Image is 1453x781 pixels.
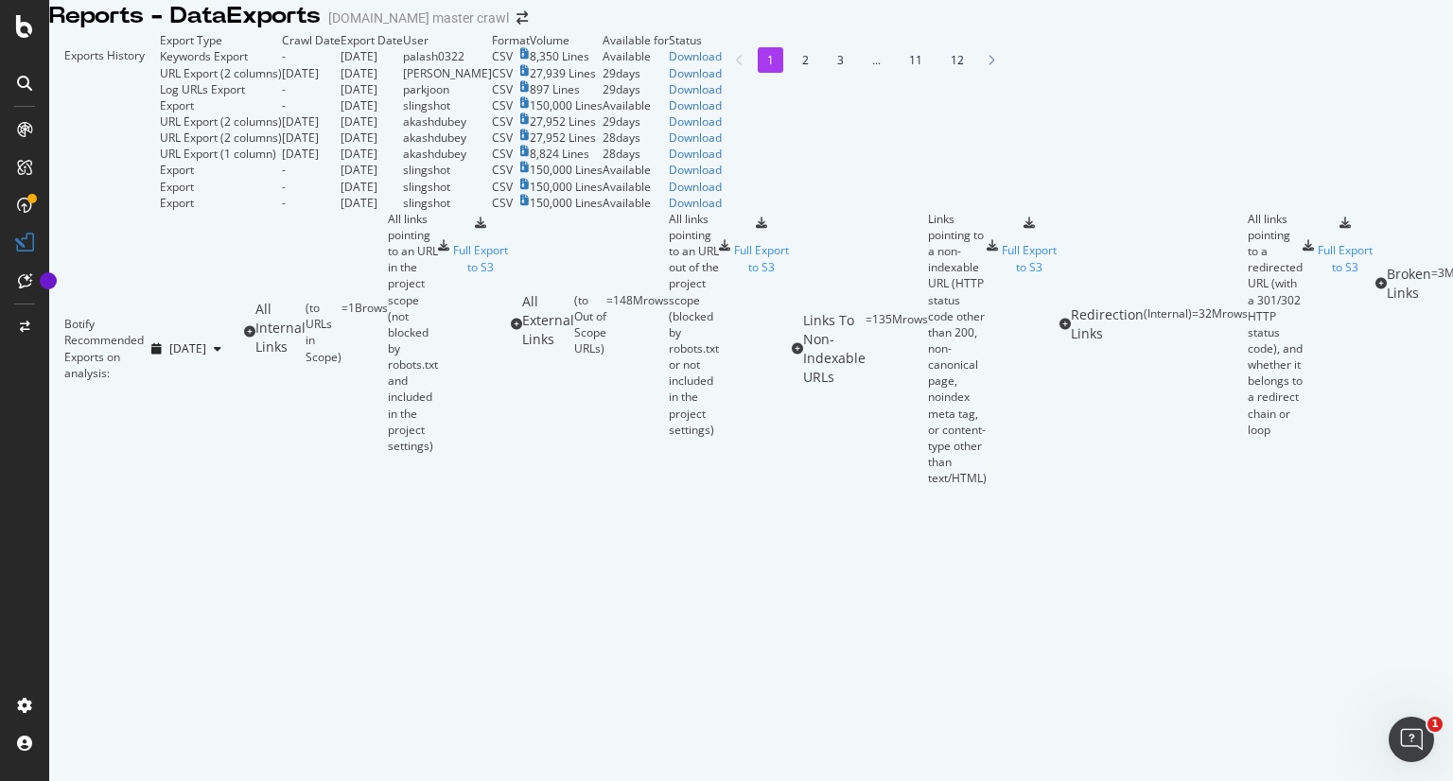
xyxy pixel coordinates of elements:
td: slingshot [403,162,492,178]
div: csv-export [987,240,998,252]
td: - [282,97,341,113]
div: Exports History [64,47,145,196]
td: [DATE] [341,65,403,81]
div: Available [603,179,669,195]
td: [DATE] [341,97,403,113]
div: = 148M rows [606,292,669,357]
td: [PERSON_NAME] [403,65,492,81]
td: Volume [530,32,603,48]
div: [DOMAIN_NAME] master crawl [328,9,509,27]
td: Export Type [160,32,282,48]
td: [DATE] [341,162,403,178]
div: Export [160,97,194,113]
td: Crawl Date [282,32,341,48]
div: Botify Recommended Exports on analysis: [64,316,144,381]
td: - [282,48,341,64]
span: 2025 Sep. 22nd [169,340,206,356]
td: 29 days [603,113,669,130]
a: Download [669,97,722,113]
td: 897 Lines [530,81,603,97]
a: Download [669,146,722,162]
div: Available [603,48,669,64]
div: Available [603,195,669,211]
td: [DATE] [341,146,403,162]
div: Log URLs Export [160,81,245,97]
td: [DATE] [341,179,403,195]
div: arrow-right-arrow-left [516,11,528,25]
div: Links To Non-Indexable URLs [803,311,866,387]
div: Full Export to S3 [998,242,1059,274]
div: URL Export (2 columns) [160,130,282,146]
div: Redirection Links [1071,305,1144,343]
div: All links pointing to a redirected URL (with a 301/302 HTTP status code), and whether it belongs ... [1248,211,1303,438]
a: Download [669,65,722,81]
td: 29 days [603,81,669,97]
div: csv-export [719,240,730,252]
div: s3-export [475,217,486,229]
div: Download [669,179,722,195]
li: 2 [793,47,818,73]
td: 27,939 Lines [530,65,603,81]
div: s3-export [1024,217,1035,229]
li: 12 [941,47,973,73]
td: [DATE] [282,65,341,81]
div: = 135M rows [866,311,928,387]
td: palash0322 [403,48,492,64]
li: 3 [828,47,853,73]
div: = 32M rows [1192,305,1248,343]
div: CSV [492,65,513,81]
div: Download [669,81,722,97]
td: slingshot [403,97,492,113]
div: Export [160,195,194,211]
td: 28 days [603,130,669,146]
a: Download [669,48,722,64]
div: Full Export to S3 [449,242,511,274]
td: akashdubey [403,130,492,146]
li: 1 [758,47,783,73]
td: [DATE] [341,130,403,146]
div: csv-export [1303,240,1314,252]
a: Download [669,130,722,146]
div: Links pointing to a non-indexable URL (HTTP status code other than 200, non-canonical page, noind... [928,211,987,486]
td: 150,000 Lines [530,195,603,211]
div: Broken Links [1387,265,1431,303]
td: slingshot [403,179,492,195]
td: [DATE] [341,48,403,64]
div: URL Export (2 columns) [160,113,282,130]
button: [DATE] [144,334,229,364]
td: - [282,195,341,211]
div: = 1B rows [341,300,388,365]
div: CSV [492,146,513,162]
div: URL Export (2 columns) [160,65,282,81]
div: Full Export to S3 [1314,242,1375,274]
div: s3-export [756,217,767,229]
td: Format [492,32,530,48]
div: s3-export [1339,217,1351,229]
div: Export [160,179,194,195]
li: 11 [900,47,932,73]
td: [DATE] [341,113,403,130]
div: URL Export (1 column) [160,146,276,162]
td: - [282,81,341,97]
li: ... [863,47,890,73]
div: Full Export to S3 [730,242,792,274]
div: All links pointing to an URL out of the project scope (blocked by robots.txt or not included in t... [669,211,719,438]
td: 150,000 Lines [530,97,603,113]
td: [DATE] [282,146,341,162]
td: 28 days [603,146,669,162]
td: 29 days [603,65,669,81]
div: csv-export [438,240,449,252]
div: ( to URLs in Scope ) [306,300,341,365]
div: CSV [492,162,513,178]
td: 8,824 Lines [530,146,603,162]
div: All links pointing to an URL in the project scope (not blocked by robots.txt and included in the ... [388,211,438,454]
div: ( Internal ) [1144,305,1192,343]
td: 150,000 Lines [530,162,603,178]
div: CSV [492,113,513,130]
td: User [403,32,492,48]
td: [DATE] [341,195,403,211]
div: ( to Out of Scope URLs ) [574,292,606,357]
